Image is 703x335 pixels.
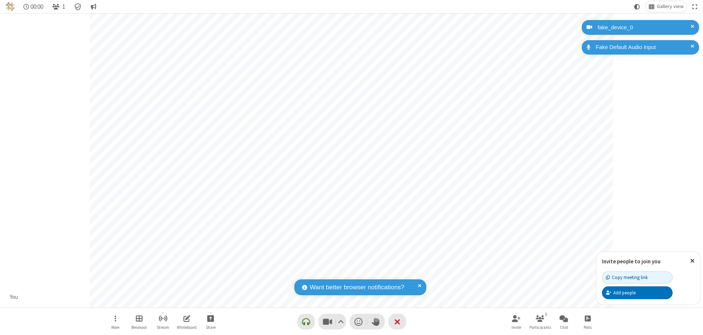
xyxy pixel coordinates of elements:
[350,314,367,330] button: Send a reaction
[602,271,673,284] button: Copy meeting link
[200,311,222,332] button: Start sharing
[6,2,15,11] img: QA Selenium DO NOT DELETE OR CHANGE
[104,311,126,332] button: Open menu
[71,1,85,12] div: Meeting details Encryption enabled
[689,1,700,12] button: Fullscreen
[128,311,150,332] button: Manage Breakout Rooms
[319,314,346,330] button: Stop video (⌘+Shift+V)
[543,311,549,317] div: 1
[157,325,169,330] span: Stream
[176,311,198,332] button: Open shared whiteboard
[388,314,406,330] button: End or leave meeting
[49,1,68,12] button: Open participant list
[512,325,521,330] span: Invite
[505,311,527,332] button: Invite participants (⌘+Shift+I)
[529,325,551,330] span: Participants
[577,311,599,332] button: Open poll
[88,1,99,12] button: Conversation
[336,314,346,330] button: Video setting
[131,325,147,330] span: Breakout
[367,314,385,330] button: Raise hand
[21,1,47,12] div: Timer
[631,1,643,12] button: Using system theme
[529,311,551,332] button: Open participant list
[62,3,65,10] span: 1
[111,325,119,330] span: More
[602,286,673,299] button: Add people
[553,311,575,332] button: Open chat
[297,314,315,330] button: Connect your audio
[685,252,700,270] button: Close popover
[657,4,684,10] span: Gallery view
[30,3,43,10] span: 00:00
[606,274,648,281] div: Copy meeting link
[152,311,174,332] button: Start streaming
[206,325,216,330] span: Share
[177,325,197,330] span: Whiteboard
[595,23,693,32] div: fake_device_0
[602,258,661,265] label: Invite people to join you
[7,293,21,301] div: You
[310,283,404,292] span: Want better browser notifications?
[593,43,693,52] div: Fake Default Audio Input
[646,1,687,12] button: Change layout
[584,325,592,330] span: Polls
[560,325,568,330] span: Chat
